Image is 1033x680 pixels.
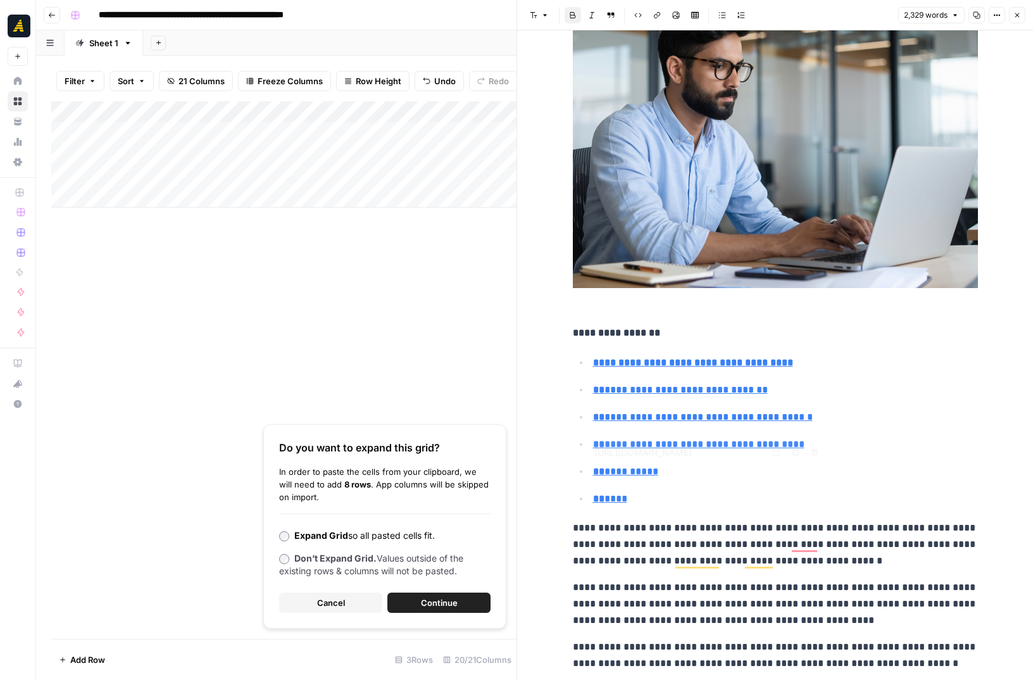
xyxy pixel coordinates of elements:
b: 8 rows [344,479,371,489]
span: Undo [434,75,456,87]
a: Browse [8,91,28,111]
a: Your Data [8,111,28,132]
span: so all pasted cells fit. [294,530,435,541]
span: 2,329 words [904,9,948,21]
button: Cancel [279,593,382,613]
button: What's new? [8,374,28,394]
span: Sort [118,75,134,87]
button: Help + Support [8,394,28,414]
button: Filter [56,71,104,91]
input: Don’t Expand Grid.Values outside of the existing rows & columns will not be pasted. [279,554,289,564]
span: Continue [421,596,458,609]
a: Home [8,71,28,91]
button: 21 Columns [159,71,233,91]
button: Sort [110,71,154,91]
div: What's new? [8,374,27,393]
span: Cancel [317,596,345,609]
span: Add Row [70,653,105,666]
div: Sheet 1 [89,37,118,49]
span: Row Height [356,75,401,87]
a: Usage [8,132,28,152]
div: Do you want to expand this grid? [279,440,491,455]
button: 2,329 words [898,7,965,23]
span: Filter [65,75,85,87]
button: Row Height [336,71,410,91]
button: Workspace: Marketers in Demand [8,10,28,42]
div: In order to paste the cells from your clipboard, we will need to add . App columns will be skippe... [279,465,491,503]
span: Values outside of the existing rows & columns will not be pasted. [279,553,463,576]
a: Sheet 1 [65,30,143,56]
span: 21 Columns [178,75,225,87]
b: Don’t Expand Grid. [294,553,377,564]
button: Continue [387,593,491,613]
div: 20/21 Columns [438,650,516,670]
a: AirOps Academy [8,353,28,374]
span: Freeze Columns [258,75,323,87]
img: Marketers in Demand Logo [8,15,30,37]
div: 3 Rows [390,650,438,670]
button: Add Row [51,650,113,670]
button: Undo [415,71,464,91]
span: Redo [489,75,509,87]
button: Redo [469,71,517,91]
input: Expand Gridso all pasted cells fit. [279,531,289,541]
button: Freeze Columns [238,71,331,91]
b: Expand Grid [294,530,348,541]
a: Settings [8,152,28,172]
